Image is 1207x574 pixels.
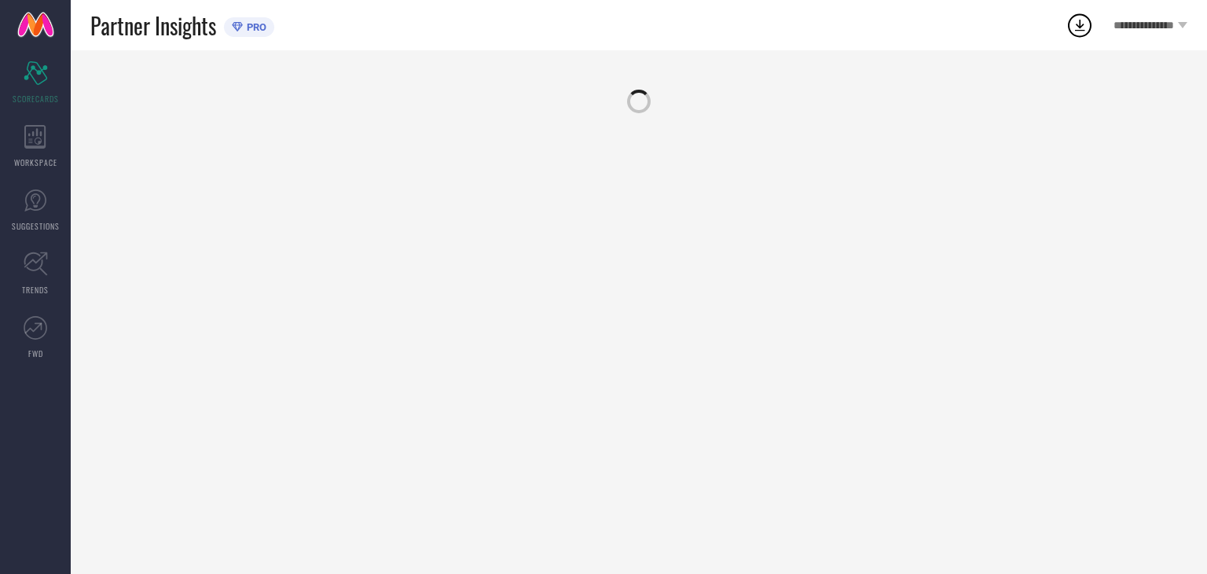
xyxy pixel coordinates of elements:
[90,9,216,42] span: Partner Insights
[1066,11,1094,39] div: Open download list
[14,156,57,168] span: WORKSPACE
[22,284,49,296] span: TRENDS
[13,93,59,105] span: SCORECARDS
[28,348,43,359] span: FWD
[12,220,60,232] span: SUGGESTIONS
[243,21,266,33] span: PRO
